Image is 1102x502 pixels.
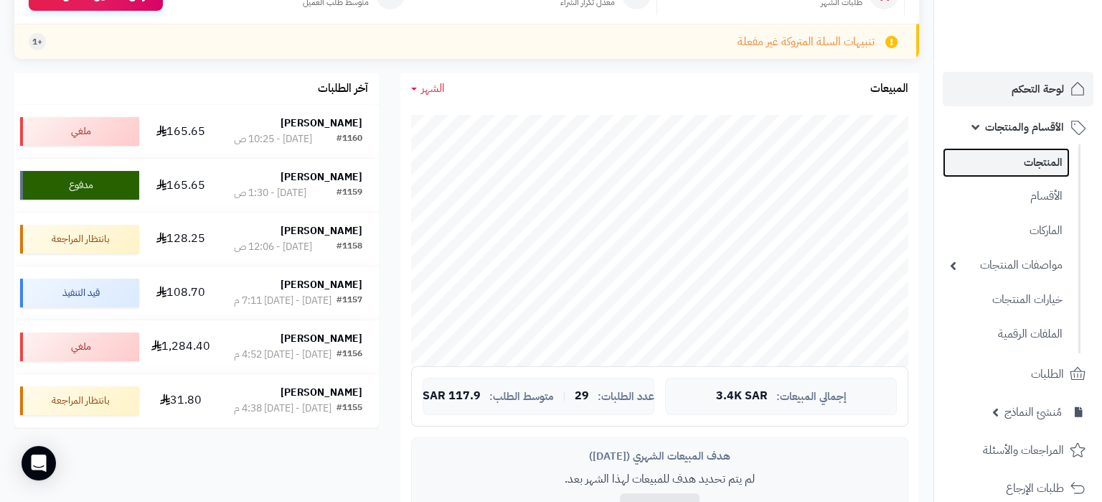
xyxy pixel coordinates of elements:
[22,446,56,480] div: Open Intercom Messenger
[234,294,331,308] div: [DATE] - [DATE] 7:11 م
[336,186,362,200] div: #1159
[145,374,217,427] td: 31.80
[423,471,897,488] p: لم يتم تحديد هدف للمبيعات لهذا الشهر بعد.
[20,171,139,200] div: مدفوع
[598,391,654,403] span: عدد الطلبات:
[715,390,767,403] span: 3.4K SAR
[281,277,362,292] strong: [PERSON_NAME]
[1006,478,1064,498] span: طلبات الإرجاع
[234,240,312,254] div: [DATE] - 12:06 ص
[145,159,217,212] td: 165.65
[562,391,566,401] span: |
[943,72,1093,106] a: لوحة التحكم
[423,390,481,403] span: 117.9 SAR
[145,213,217,266] td: 128.25
[32,36,42,48] span: +1
[145,105,217,158] td: 165.65
[20,279,139,307] div: قيد التنفيذ
[1012,79,1064,99] span: لوحة التحكم
[145,266,217,320] td: 108.70
[870,83,908,96] h3: المبيعات
[20,225,139,254] div: بانتظار المراجعة
[985,117,1064,137] span: الأقسام والمنتجات
[336,132,362,147] div: #1160
[943,284,1070,315] a: خيارات المنتجات
[20,117,139,146] div: ملغي
[489,391,554,403] span: متوسط الطلب:
[983,440,1064,460] span: المراجعات والأسئلة
[234,186,306,200] div: [DATE] - 1:30 ص
[336,348,362,362] div: #1156
[943,357,1093,391] a: الطلبات
[336,240,362,254] div: #1158
[234,348,331,362] div: [DATE] - [DATE] 4:52 م
[411,80,445,97] a: الشهر
[336,401,362,416] div: #1155
[281,116,362,131] strong: [PERSON_NAME]
[943,433,1093,468] a: المراجعات والأسئلة
[281,331,362,346] strong: [PERSON_NAME]
[234,401,331,416] div: [DATE] - [DATE] 4:38 م
[20,333,139,361] div: ملغي
[943,319,1070,350] a: الملفات الرقمية
[943,148,1070,177] a: المنتجات
[423,449,897,464] div: هدف المبيعات الشهري ([DATE])
[943,215,1070,246] a: الماركات
[234,132,312,147] div: [DATE] - 10:25 ص
[575,390,589,403] span: 29
[943,250,1070,281] a: مواصفات المنتجات
[281,223,362,238] strong: [PERSON_NAME]
[20,386,139,415] div: بانتظار المراجعة
[145,320,217,373] td: 1,284.40
[738,34,875,50] span: تنبيهات السلة المتروكة غير مفعلة
[421,80,445,97] span: الشهر
[943,181,1070,212] a: الأقسام
[1004,402,1062,422] span: مُنشئ النماذج
[776,391,846,403] span: إجمالي المبيعات:
[281,385,362,400] strong: [PERSON_NAME]
[1031,364,1064,384] span: الطلبات
[336,294,362,308] div: #1157
[1004,40,1088,70] img: logo-2.png
[281,169,362,185] strong: [PERSON_NAME]
[318,83,368,96] h3: آخر الطلبات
